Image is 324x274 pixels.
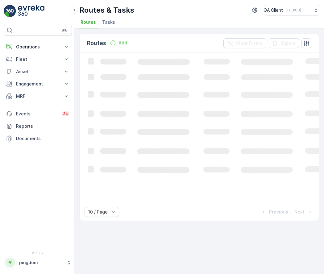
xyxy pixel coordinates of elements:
p: Events [16,111,58,117]
p: Clear Filters [236,40,263,46]
img: logo_light-DOdMpM7g.png [18,5,44,17]
p: Fleet [16,56,60,62]
p: Routes [87,39,106,48]
p: Asset [16,68,60,75]
p: Add [118,40,127,46]
p: Documents [16,135,69,142]
button: MRF [4,90,72,102]
span: Tasks [102,19,115,25]
button: PPpingdom [4,256,72,269]
button: Next [294,208,314,216]
span: Routes [81,19,96,25]
a: Events34 [4,108,72,120]
p: Export [281,40,295,46]
button: Engagement [4,78,72,90]
button: Clear Filters [223,38,266,48]
p: Operations [16,44,60,50]
p: QA Client [264,7,283,13]
span: v 1.52.2 [4,251,72,255]
button: Asset [4,65,72,78]
p: ⌘B [61,28,68,33]
a: Reports [4,120,72,132]
p: Next [294,209,305,215]
p: ( +03:00 ) [285,8,301,13]
button: Add [107,39,130,47]
a: Documents [4,132,72,145]
p: Reports [16,123,69,129]
p: Previous [269,209,288,215]
button: Fleet [4,53,72,65]
p: 34 [63,111,68,116]
button: QA Client(+03:00) [264,5,319,15]
p: Routes & Tasks [79,5,134,15]
img: logo [4,5,16,17]
p: MRF [16,93,60,99]
button: Operations [4,41,72,53]
button: Export [269,38,299,48]
p: Engagement [16,81,60,87]
button: Previous [260,208,289,216]
div: PP [5,258,15,268]
p: pingdom [19,259,63,266]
